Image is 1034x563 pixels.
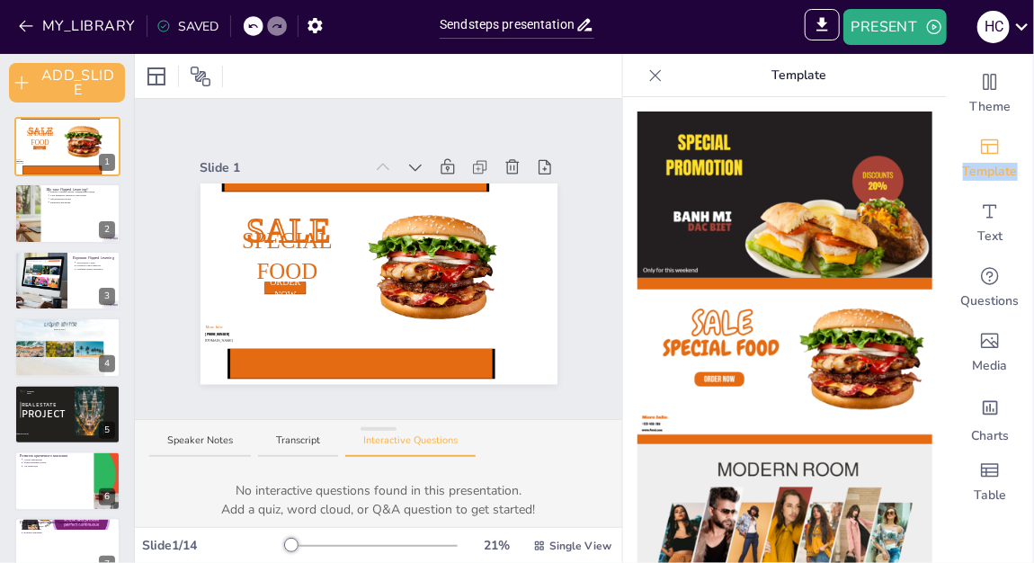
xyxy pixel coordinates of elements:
p: Критичне мислення [50,201,115,204]
span: Special Food [242,228,333,284]
div: 2 [14,183,120,243]
span: [DOMAIN_NAME] [205,339,233,343]
div: 1 [14,117,120,176]
button: ADD_SLIDE [9,63,125,103]
div: 6 [99,488,115,505]
p: Глибший аналіз матеріалу [76,268,115,272]
input: INSERT_TITLE [440,12,575,38]
p: Учні вивчають матеріал самостійно [50,193,115,197]
div: 5 [14,385,120,444]
span: ORDER NOW [35,145,44,152]
span: EXPORT_TO_POWERPOINT [805,9,840,45]
span: Theme [969,98,1011,116]
button: Interactive Questions [345,433,476,458]
button: PRESENT [843,9,946,45]
span: [DOMAIN_NAME] [16,433,28,434]
span: Sendsteps [27,390,34,392]
div: Н C [977,11,1010,43]
div: Slide 1 [201,158,363,177]
span: [PHONE_NUMBER] [205,332,229,337]
div: Slide 1 / 14 [142,536,285,555]
div: 4 [99,355,115,372]
span: Position [190,66,211,87]
div: Add text boxes [947,191,1033,255]
span: Text [977,228,1003,246]
img: thumb-2.png [637,278,932,444]
span: Questions [961,292,1020,310]
span: Charts [971,427,1009,445]
div: 3 [14,251,120,310]
p: Flipped Learning змінює традиційний підхід [50,190,115,193]
p: Що таке Flipped Learning? [46,186,115,192]
p: Переваги Flipped Learning [73,255,115,261]
p: No interactive questions found in this presentation. [167,481,590,500]
span: Table [974,487,1006,505]
button: Speaker Notes [149,433,251,458]
div: 3 [99,288,115,305]
div: 1 [99,154,115,171]
div: Add charts and graphs [947,385,1033,450]
span: Special Food [27,130,54,147]
p: Формулювання думок [23,461,88,465]
p: Аргументація [23,465,88,469]
p: Взаємне навчання [23,532,115,535]
p: Приклад використання Flipped Learning [20,521,115,526]
div: Add ready made slides [947,126,1033,191]
span: [PHONE_NUMBER] [16,161,23,163]
span: [GEOGRAPHIC_DATA] [54,329,66,331]
p: Розвиток критичного мислення [20,454,89,460]
div: 4 [14,317,120,377]
p: Add a quiz, word cloud, or Q&A question to get started! [167,500,590,519]
span: LIQUID EDITOR [44,321,77,329]
span: PROJECT [22,408,67,421]
p: Використання відео [23,525,115,529]
div: Layout [142,62,171,91]
button: MY_LIBRARY [13,12,143,40]
div: 6 [14,451,120,511]
div: Add images, graphics, shapes or video [947,320,1033,385]
span: [DOMAIN_NAME] [16,163,24,164]
div: SAVED [156,17,219,36]
div: 21 % [476,536,519,555]
div: Get real-time input from your audience [947,255,1033,320]
button: Transcript [258,433,338,458]
div: Change the overall theme [947,61,1033,126]
span: REAL ESTATE [22,401,57,408]
div: 2 [99,221,115,238]
p: Залученість учнів [76,261,115,264]
span: Media [973,357,1008,375]
span: More Info: [16,159,22,161]
p: Аналіз інформації [23,458,88,461]
img: thumb-1.png [637,112,932,278]
p: Обговорення в класі [50,197,115,201]
span: Editor [27,392,31,394]
p: Групова дискусія [23,528,115,532]
span: More Info: [205,326,223,330]
button: Н C [977,9,1010,45]
span: Single View [549,538,611,554]
span: SALE [28,125,53,136]
p: Template [670,54,929,97]
div: Add a table [947,450,1033,514]
span: SALE [246,212,330,250]
p: Розвиток самостійності [76,264,115,268]
div: 5 [99,422,115,439]
span: Template [963,163,1018,181]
